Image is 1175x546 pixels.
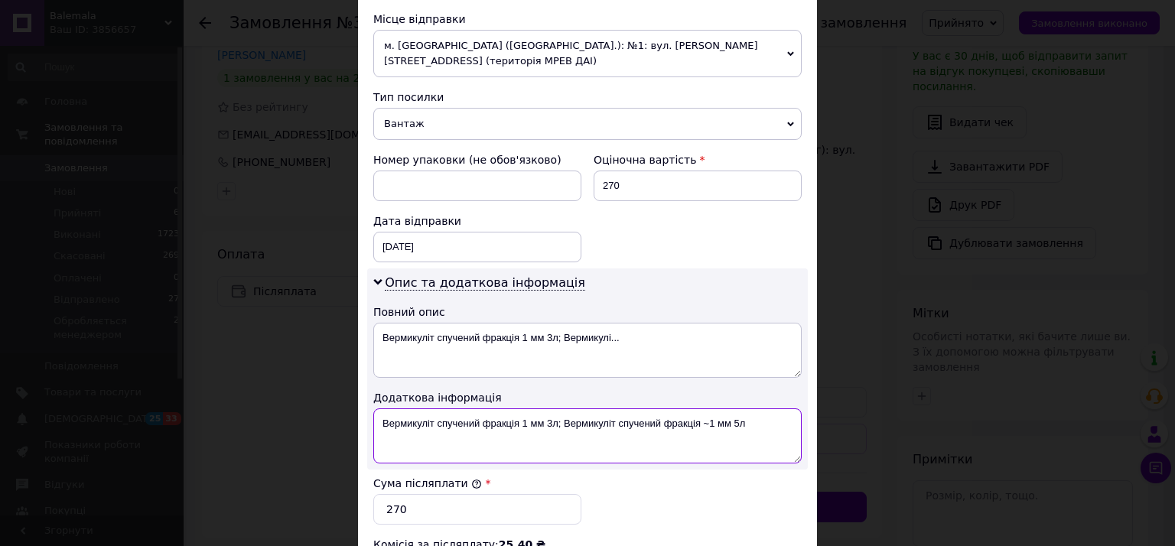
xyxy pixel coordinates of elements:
[385,275,585,291] span: Опис та додаткова інформація
[594,152,802,167] div: Оціночна вартість
[373,390,802,405] div: Додаткова інформація
[373,408,802,463] textarea: Вермикуліт спучений фракція 1 мм 3л; Вермикуліт спучений фракція ~1 мм 5л
[373,13,466,25] span: Місце відправки
[373,108,802,140] span: Вантаж
[373,30,802,77] span: м. [GEOGRAPHIC_DATA] ([GEOGRAPHIC_DATA].): №1: вул. [PERSON_NAME][STREET_ADDRESS] (територія МРЕВ...
[373,477,482,489] label: Сума післяплати
[373,91,444,103] span: Тип посилки
[373,304,802,320] div: Повний опис
[373,213,581,229] div: Дата відправки
[373,323,802,378] textarea: Вермикуліт спучений фракція 1 мм 3л; Вермикулі...
[373,152,581,167] div: Номер упаковки (не обов'язково)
